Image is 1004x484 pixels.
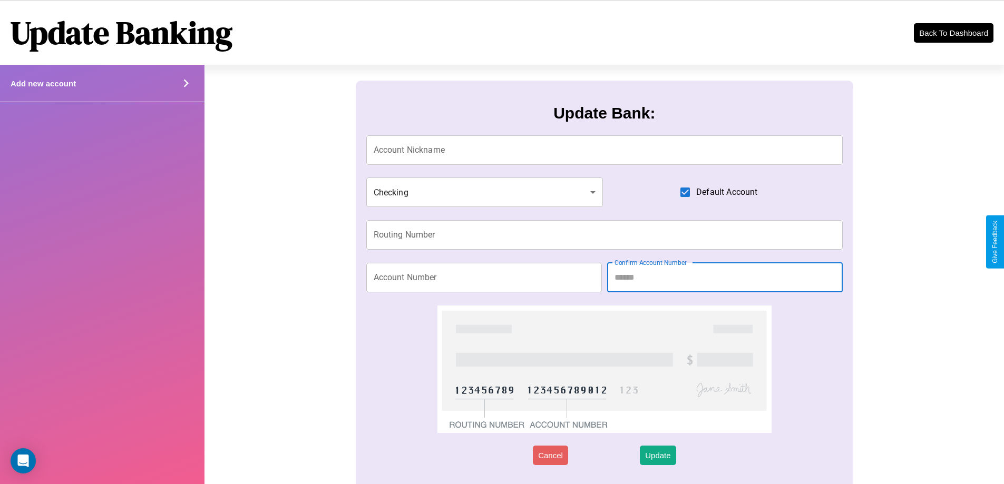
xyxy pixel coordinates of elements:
[11,448,36,473] div: Open Intercom Messenger
[640,446,676,465] button: Update
[991,221,999,263] div: Give Feedback
[696,186,757,199] span: Default Account
[914,23,993,43] button: Back To Dashboard
[553,104,655,122] h3: Update Bank:
[615,258,687,267] label: Confirm Account Number
[11,11,232,54] h1: Update Banking
[533,446,568,465] button: Cancel
[366,177,603,207] div: Checking
[437,305,771,433] img: check
[11,79,76,88] h4: Add new account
